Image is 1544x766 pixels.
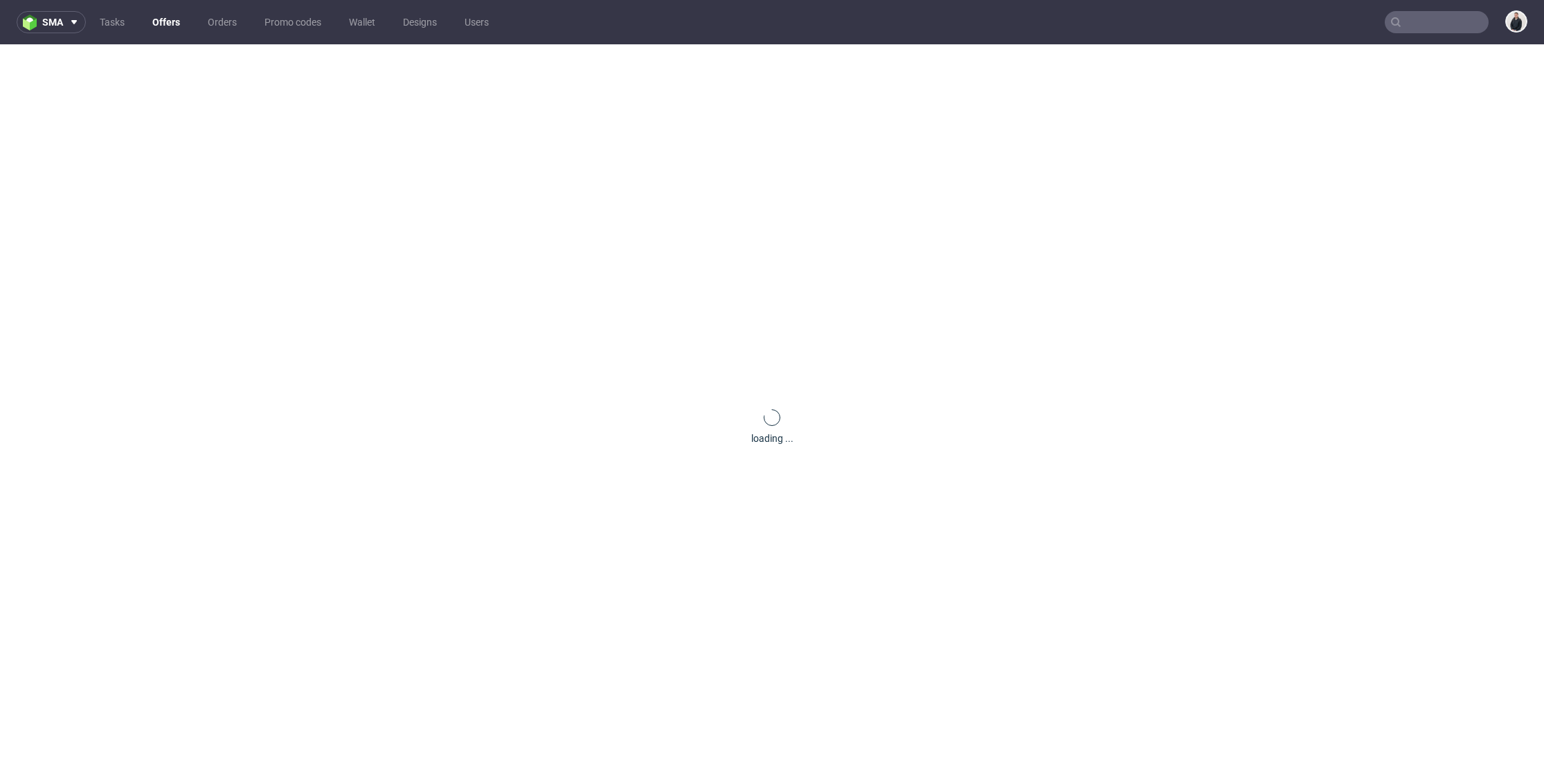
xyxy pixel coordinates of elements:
a: Wallet [341,11,384,33]
span: sma [42,17,63,27]
a: Offers [144,11,188,33]
a: Orders [199,11,245,33]
button: sma [17,11,86,33]
img: Adrian Margula [1507,12,1526,31]
a: Designs [395,11,445,33]
a: Tasks [91,11,133,33]
img: logo [23,15,42,30]
a: Promo codes [256,11,330,33]
div: loading ... [751,431,793,445]
a: Users [456,11,497,33]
